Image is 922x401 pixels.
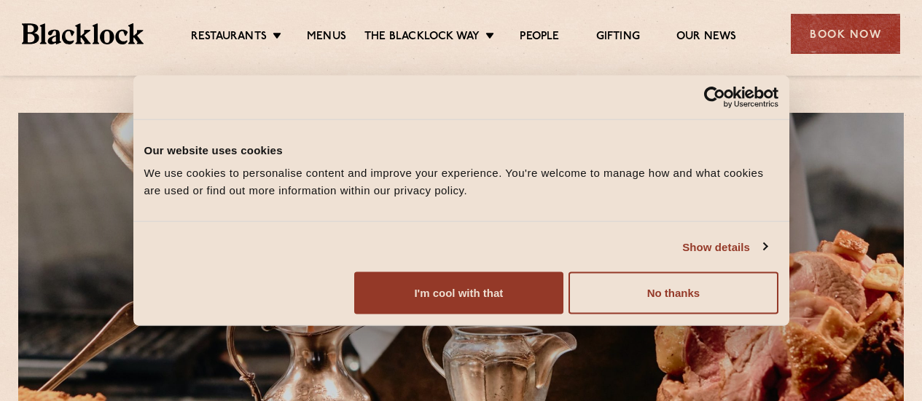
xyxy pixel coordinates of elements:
div: Our website uses cookies [144,141,778,159]
a: Show details [682,238,767,255]
img: BL_Textured_Logo-footer-cropped.svg [22,23,144,44]
a: Menus [307,30,346,46]
button: No thanks [569,272,778,314]
div: We use cookies to personalise content and improve your experience. You're welcome to manage how a... [144,164,778,199]
a: Usercentrics Cookiebot - opens in a new window [651,86,778,108]
button: I'm cool with that [354,272,563,314]
div: Book Now [791,14,900,54]
a: People [520,30,559,46]
a: Our News [676,30,737,46]
a: Gifting [596,30,640,46]
a: The Blacklock Way [364,30,480,46]
a: Restaurants [191,30,267,46]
